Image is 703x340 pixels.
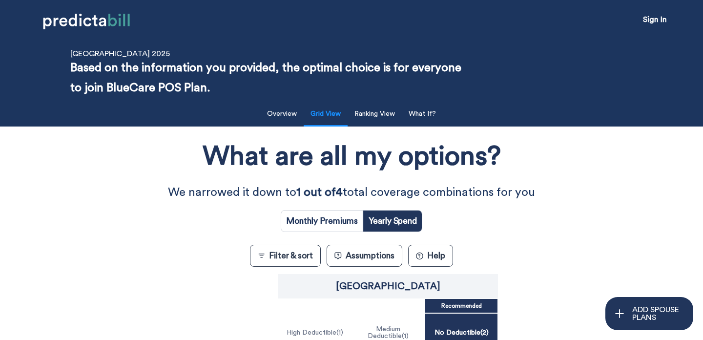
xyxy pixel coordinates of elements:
[250,245,321,267] button: Filter & sort
[261,104,303,124] button: Overview
[418,254,421,258] text: ?
[287,329,343,336] p: High Deductible ( 1 )
[70,58,464,98] p: Based on the information you provided, the optimal choice is for everyone to join BlueCare POS Plan.
[643,16,667,23] a: Sign In
[441,303,482,309] p: Recommended
[168,183,535,203] p: We narrowed it down to total coverage combinations for you
[408,245,453,267] button: ?Help
[305,104,347,124] button: Grid View
[434,329,489,336] p: No Deductible ( 2 )
[327,245,402,267] button: Assumptions
[336,281,440,291] p: Quinnipiac University
[296,187,343,198] strong: 1 out of 4
[203,138,501,175] h1: What are all my options?
[349,104,401,124] button: Ranking View
[356,326,420,340] p: Medium Deductible ( 1 )
[632,306,684,321] p: ADD SPOUSE PLANS
[70,49,170,58] p: [GEOGRAPHIC_DATA] 2025
[614,308,632,319] span: plus
[403,104,442,124] button: What If?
